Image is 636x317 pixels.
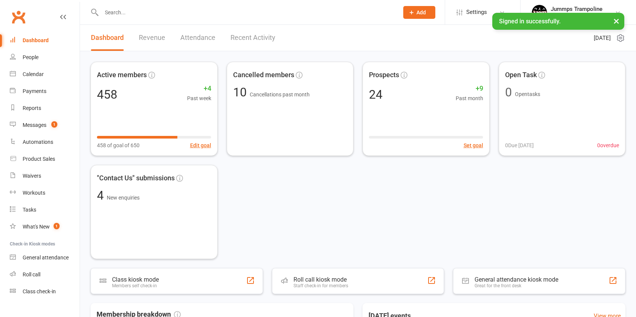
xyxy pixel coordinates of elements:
[233,70,294,81] span: Cancelled members
[551,12,615,19] div: Jummps Parkwood Pty Ltd
[551,6,615,12] div: Jummps Trampoline
[456,83,483,94] span: +9
[23,156,55,162] div: Product Sales
[10,218,80,235] a: What's New1
[23,122,46,128] div: Messages
[23,105,41,111] div: Reports
[10,283,80,300] a: Class kiosk mode
[23,71,44,77] div: Calendar
[23,207,36,213] div: Tasks
[475,276,558,283] div: General attendance kiosk mode
[10,49,80,66] a: People
[23,255,69,261] div: General attendance
[23,271,40,277] div: Roll call
[10,184,80,201] a: Workouts
[51,121,57,128] span: 1
[97,70,147,81] span: Active members
[10,83,80,100] a: Payments
[23,37,49,43] div: Dashboard
[10,32,80,49] a: Dashboard
[187,94,211,102] span: Past week
[230,25,275,51] a: Recent Activity
[112,283,159,288] div: Members self check-in
[464,141,483,149] button: Set goal
[597,141,619,149] span: 0 overdue
[10,266,80,283] a: Roll call
[97,88,117,101] div: 458
[456,94,483,102] span: Past month
[9,8,28,26] a: Clubworx
[10,249,80,266] a: General attendance kiosk mode
[190,141,211,149] button: Edit goal
[293,283,348,288] div: Staff check-in for members
[416,9,426,15] span: Add
[466,4,487,21] span: Settings
[10,66,80,83] a: Calendar
[594,34,611,43] span: [DATE]
[250,91,310,98] span: Cancellations past month
[10,151,80,168] a: Product Sales
[369,70,399,81] span: Prospects
[97,173,175,184] span: "Contact Us" submissions
[505,141,534,149] span: 0 Due [DATE]
[23,139,53,145] div: Automations
[505,70,537,81] span: Open Task
[187,83,211,94] span: +4
[23,88,46,94] div: Payments
[403,6,435,19] button: Add
[23,190,45,196] div: Workouts
[10,168,80,184] a: Waivers
[532,5,547,20] img: thumb_image1698795904.png
[293,276,348,283] div: Roll call kiosk mode
[180,25,215,51] a: Attendance
[23,173,41,179] div: Waivers
[369,88,383,101] div: 24
[91,25,124,51] a: Dashboard
[97,141,140,149] span: 458 of goal of 650
[10,201,80,218] a: Tasks
[23,224,50,230] div: What's New
[475,283,558,288] div: Great for the front desk
[515,91,540,97] span: Open tasks
[610,13,623,29] button: ×
[10,134,80,151] a: Automations
[505,86,512,98] div: 0
[97,188,107,203] span: 4
[233,85,250,99] span: 10
[499,18,561,25] span: Signed in successfully.
[54,223,60,229] span: 1
[23,54,38,60] div: People
[10,100,80,117] a: Reports
[112,276,159,283] div: Class kiosk mode
[107,195,140,201] span: New enquiries
[139,25,165,51] a: Revenue
[23,288,56,294] div: Class check-in
[10,117,80,134] a: Messages 1
[99,7,393,18] input: Search...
